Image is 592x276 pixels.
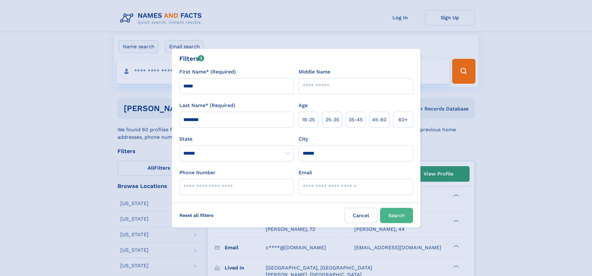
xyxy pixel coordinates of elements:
[299,135,308,143] label: City
[299,169,312,176] label: Email
[380,208,413,223] button: Search
[179,68,236,76] label: First Name* (Required)
[349,116,363,124] span: 35‑45
[372,116,387,124] span: 45‑60
[179,54,204,63] div: Filters
[299,68,330,76] label: Middle Name
[176,208,218,223] label: Reset all filters
[345,208,378,223] label: Cancel
[179,135,294,143] label: State
[325,116,339,124] span: 25‑35
[299,102,308,109] label: Age
[302,116,315,124] span: 18‑25
[179,169,216,176] label: Phone Number
[179,102,235,109] label: Last Name* (Required)
[398,116,408,124] span: 60+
